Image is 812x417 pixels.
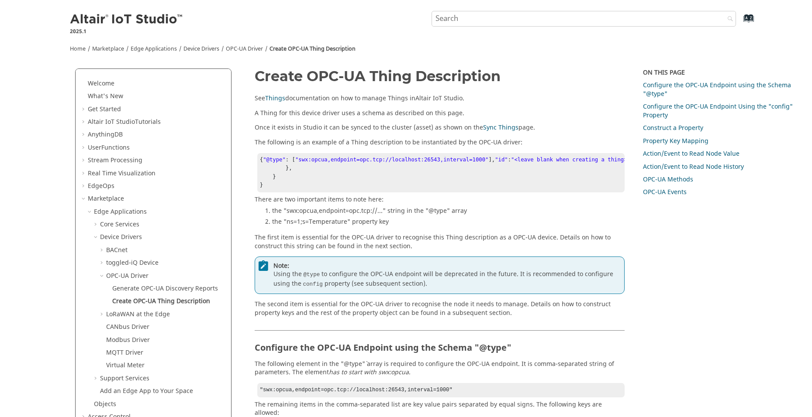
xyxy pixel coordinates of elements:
[226,45,263,53] a: OPC-UA Driver
[88,169,155,178] a: Real Time Visualization
[81,144,88,152] span: Expand UserFunctions
[643,149,739,158] a: Action/Event to Read Node Value
[106,322,149,332] a: CANbus Driver
[495,157,508,163] span: "id"
[643,102,793,120] a: Configure the OPC-UA Endpoint Using the "config" Property
[643,188,687,197] a: OPC-UA Events
[81,182,88,191] span: Expand EdgeOps
[131,45,177,53] a: Edge Applications
[57,38,756,56] nav: Tools
[99,272,106,280] span: Collapse OPC-UA Driver
[81,118,88,126] span: Expand Altair IoT StudioTutorials
[100,374,149,383] a: Support Services
[272,218,625,229] li: the "ns=1;s=Temperature" property key
[643,123,703,133] a: Construct a Property
[112,284,218,293] a: Generate OPC-UA Discovery Reports
[295,157,489,163] span: "swx:opcua,endpoint=opc.tcp://localhost:26543,interval=1000"
[643,68,812,77] div: On this page
[93,220,100,229] span: Expand Core Services
[511,157,630,163] span: "<leave blank when creating a thing>"
[301,280,325,288] code: config
[88,194,124,203] a: Marketplace
[106,335,150,345] a: Modbus Driver
[100,232,142,242] a: Device Drivers
[257,153,625,193] pre: { : [ ], : , : , : { : { : , : , : , : true }, } }
[643,81,791,99] a: Configure the OPC-UA Endpoint using the Schema "@type"
[255,195,625,229] div: There are two important items to note here:
[106,258,159,267] a: toggled-iQ Device
[88,117,135,126] span: Altair IoT Studio
[329,368,409,377] em: has to start with swx:opcua
[255,138,625,147] p: The following is an example of a Thing description to be instantiated by the OPC-UA driver:
[643,137,708,146] a: Property Key Mapping
[93,233,100,242] span: Collapse Device Drivers
[432,11,736,27] input: Search query
[81,195,88,203] span: Collapse Marketplace
[255,360,625,377] p: The following element in the "@type"` array is required to configure the OPC-UA endpoint. It is c...
[81,169,88,178] span: Expand Real Time Visualization
[112,297,210,306] a: Create OPC-UA Thing Description
[643,162,744,171] a: Action/Event to Read Node History
[70,27,184,35] p: 2025.1
[99,310,106,319] span: Expand LoRaWAN at the Edge
[81,105,88,114] span: Expand Get Started
[88,117,161,126] a: Altair IoT StudioTutorials
[263,157,286,163] span: "@type"
[94,400,116,409] a: Objects
[106,271,149,280] a: OPC-UA Driver
[643,175,693,184] a: OPC-UA Methods
[260,387,453,393] code: "swx:opcua,endpoint=opc.tcp://localhost:26543,interval=1000"
[92,45,124,53] a: Marketplace
[101,143,130,152] span: Functions
[255,330,625,357] h2: Configure the OPC-UA Endpoint using the Schema "@type"
[255,68,625,84] h1: Create OPC-UA Thing Description
[265,94,285,103] a: Things
[302,271,322,279] code: @type
[183,45,219,53] a: Device Drivers
[70,45,86,53] a: Home
[87,208,94,216] span: Collapse Edge Applications
[106,361,145,370] a: Virtual Meter
[106,246,128,255] a: BACnet
[100,220,139,229] a: Core Services
[270,45,356,53] a: Create OPC-UA Thing Description
[106,348,143,357] a: MQTT Driver
[93,374,100,383] span: Expand Support Services
[70,13,184,27] img: Altair IoT Studio
[88,143,130,152] a: UserFunctions
[716,11,740,28] button: Search
[88,105,121,114] a: Get Started
[88,156,142,165] a: Stream Processing
[100,386,193,396] a: Add an Edge App to Your Space
[255,94,625,103] p: See documentation on how to manage Things in .
[81,156,88,165] span: Expand Stream Processing
[94,207,147,216] a: Edge Applications
[255,109,625,118] p: A Thing for this device driver uses a schema as described on this page.
[255,256,625,294] div: Using the to configure the OPC-UA endpoint will be deprecated in the future. It is recommended to...
[99,259,106,267] span: Expand toggled-iQ Device
[88,130,123,139] a: AnythingDB
[81,130,88,139] span: Expand AnythingDB
[88,79,114,88] a: Welcome
[483,123,518,132] a: Sync Things
[255,233,625,250] p: The first item is essential for the OPC-UA driver to recognise this Thing description as a OPC-UA...
[255,300,625,317] p: The second item is essential for the OPC-UA driver to recognise the node it needs to manage. Deta...
[88,181,114,191] a: EdgeOps
[106,310,170,319] a: LoRaWAN at the Edge
[415,94,463,103] span: Altair IoT Studio
[729,18,749,27] a: Go to index terms page
[99,246,106,255] span: Expand BACnet
[272,207,625,218] li: the "swx:opcua,endpoint=opc.tcp://..." string in the "@type" array
[88,92,123,101] a: What's New
[255,123,625,132] p: Once it exists in Studio it can be synced to the cluster (asset) as shown on the page.
[273,262,622,270] span: Note:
